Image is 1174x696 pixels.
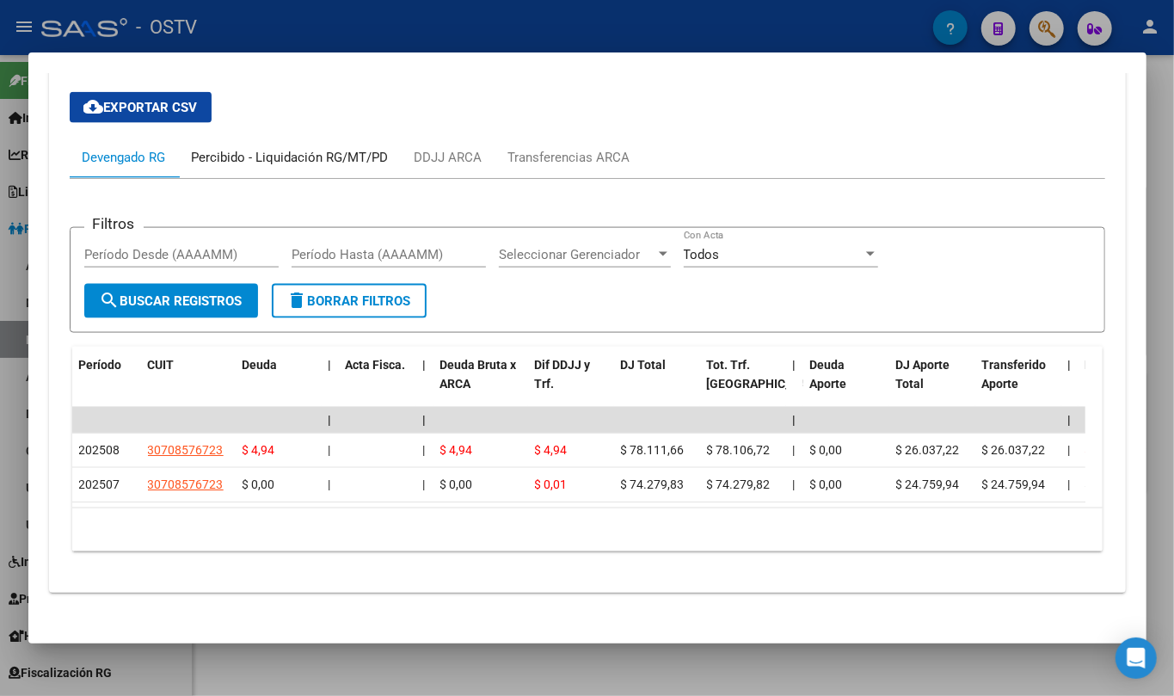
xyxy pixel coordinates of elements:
span: Seleccionar Gerenciador [499,247,655,262]
span: $ 74.279,83 [621,477,685,491]
span: $ 24.759,94 [982,477,1046,491]
datatable-header-cell: Transferido Aporte [975,347,1061,422]
span: 30708576723 [148,477,224,491]
span: | [329,443,331,457]
span: DJ Total [621,358,667,372]
span: | [423,443,426,457]
span: | [793,413,796,427]
datatable-header-cell: DJ Total [614,347,700,422]
div: v 4.0.25 [48,28,84,41]
span: | [793,477,796,491]
span: Borrar Filtros [287,293,411,309]
mat-icon: search [100,290,120,311]
span: $ 26.037,22 [982,443,1046,457]
span: | [793,358,796,372]
datatable-header-cell: Deuda Bruta x ARCA [433,347,528,422]
datatable-header-cell: Acta Fisca. [339,347,416,422]
span: Deuda Bruta x ARCA [440,358,517,391]
span: | [423,358,427,372]
div: Palabras clave [202,102,274,113]
span: 30708576723 [148,443,224,457]
datatable-header-cell: | [786,347,803,422]
datatable-header-cell: | [416,347,433,422]
span: $ 0,00 [810,477,843,491]
div: Dominio [90,102,132,113]
img: logo_orange.svg [28,28,41,41]
span: Buscar Registros [100,293,243,309]
div: Percibido - Liquidación RG/MT/PD [192,148,389,167]
span: $ 4,94 [535,443,568,457]
datatable-header-cell: Dif DDJJ y Trf. [528,347,614,422]
span: $ 0,00 [440,477,473,491]
div: Transferencias ARCA [508,148,630,167]
img: tab_domain_overview_orange.svg [71,100,85,114]
span: $ 24.759,94 [896,477,960,491]
span: | [1068,358,1072,372]
img: tab_keywords_by_traffic_grey.svg [183,100,197,114]
span: 202507 [79,477,120,491]
span: Transferido Aporte [982,358,1047,391]
mat-icon: cloud_download [83,96,104,117]
datatable-header-cell: Deuda Contr. [1079,347,1165,422]
span: $ 78.106,72 [707,443,771,457]
div: DDJJ ARCA [415,148,483,167]
span: | [329,358,332,372]
span: $ 4,94 [243,443,275,457]
img: website_grey.svg [28,45,41,59]
span: Deuda [243,358,278,372]
span: $ 74.279,82 [707,477,771,491]
button: Borrar Filtros [272,284,427,318]
span: Todos [684,247,720,262]
span: | [1068,477,1071,491]
span: $ 0,00 [243,477,275,491]
datatable-header-cell: DJ Aporte Total [889,347,975,422]
span: CUIT [148,358,175,372]
span: | [423,477,426,491]
div: Devengado RG [83,148,166,167]
span: Período [79,358,122,372]
span: | [329,477,331,491]
mat-icon: delete [287,290,308,311]
h3: Filtros [84,214,144,233]
span: | [1068,413,1072,427]
span: Tot. Trf. [GEOGRAPHIC_DATA] [707,358,824,391]
datatable-header-cell: CUIT [141,347,236,422]
span: $ 78.111,66 [621,443,685,457]
datatable-header-cell: Tot. Trf. Bruto [700,347,786,422]
datatable-header-cell: | [1061,347,1079,422]
span: Acta Fisca. [346,358,406,372]
datatable-header-cell: | [322,347,339,422]
span: $ 26.037,22 [896,443,960,457]
datatable-header-cell: Deuda [236,347,322,422]
span: $ 4,94 [440,443,473,457]
span: | [329,413,332,427]
span: | [1068,443,1071,457]
button: Exportar CSV [70,92,212,123]
div: Dominio: [DOMAIN_NAME] [45,45,193,59]
span: | [423,413,427,427]
span: $ 0,01 [535,477,568,491]
span: Dif DDJJ y Trf. [535,358,591,391]
div: Open Intercom Messenger [1116,637,1157,679]
span: 202508 [79,443,120,457]
span: Exportar CSV [83,100,198,115]
span: Deuda Aporte [810,358,847,391]
datatable-header-cell: Período [72,347,141,422]
button: Buscar Registros [84,284,258,318]
span: $ 0,00 [810,443,843,457]
datatable-header-cell: Deuda Aporte [803,347,889,422]
span: DJ Aporte Total [896,358,950,391]
div: Aportes y Contribuciones del Afiliado: 23366979409 [49,51,1126,593]
span: | [793,443,796,457]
